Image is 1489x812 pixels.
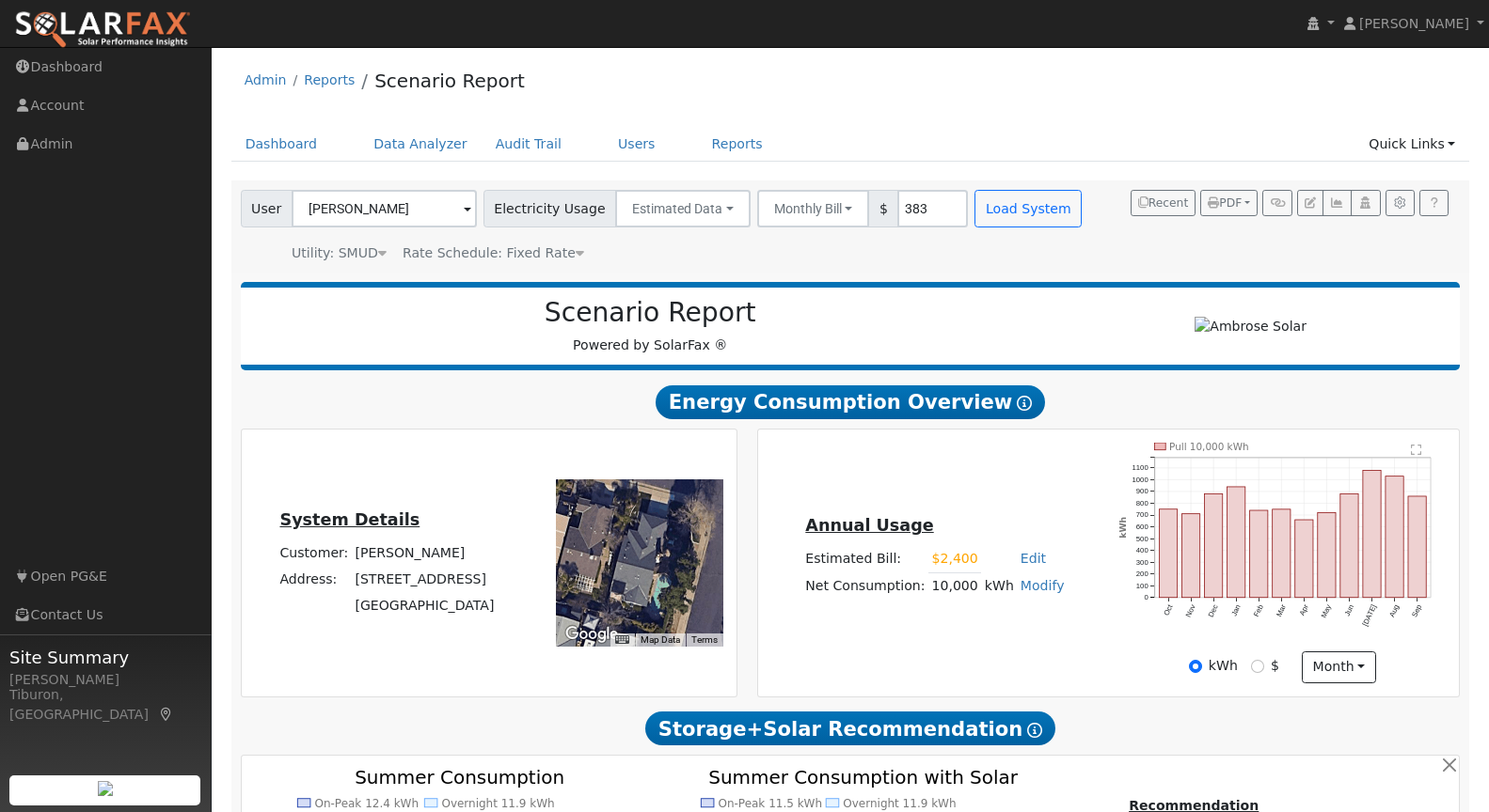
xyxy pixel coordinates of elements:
span: PDF [1208,196,1242,210]
text: 800 [1136,499,1148,507]
div: Utility: SMUD [292,243,387,263]
rect: onclick="" [1340,494,1358,599]
span: Energy Consumption Overview [656,385,1045,419]
text: 400 [1136,546,1148,554]
text: On-Peak 11.5 kWh [718,797,822,810]
td: Customer: [277,539,352,566]
rect: onclick="" [1295,520,1313,598]
button: month [1302,651,1376,683]
rect: onclick="" [1386,476,1404,598]
a: Dashboard [231,127,332,162]
text: 900 [1136,488,1148,496]
span: Alias: None [403,245,584,260]
button: PDF [1200,190,1258,216]
button: Login As [1351,190,1380,216]
text: Summer Consumption [355,767,564,789]
button: Recent [1131,190,1196,216]
text: Jun [1343,603,1355,617]
td: [GEOGRAPHIC_DATA] [352,592,498,618]
a: Modify [1021,578,1065,593]
text: Overnight 11.9 kWh [843,797,956,810]
text: Oct [1163,602,1176,617]
td: $2,400 [928,546,981,573]
text: Overnight 11.9 kWh [441,797,554,810]
text: Dec [1207,603,1220,618]
i: Show Help [1017,396,1032,411]
input: kWh [1189,660,1202,673]
div: Powered by SolarFax ® [250,297,1051,355]
img: retrieve [98,781,113,796]
rect: onclick="" [1250,510,1268,598]
td: Address: [277,566,352,592]
text:  [1412,444,1422,456]
text: [DATE] [1361,603,1378,628]
rect: onclick="" [1273,509,1291,598]
text: Feb [1252,603,1265,618]
text: May [1320,603,1333,619]
text: 300 [1136,558,1148,567]
rect: onclick="" [1364,470,1382,598]
text: 1100 [1133,463,1148,472]
a: Data Analyzer [359,127,482,162]
text: Apr [1298,603,1310,617]
text: Aug [1388,603,1402,618]
td: kWh [981,572,1017,600]
button: Monthly Bill [757,190,870,227]
a: Scenario Report [374,70,525,92]
input: Select a User [292,190,477,227]
img: Google [561,622,623,647]
text: Pull 10,000 kWh [1169,441,1249,452]
rect: onclick="" [1318,513,1336,598]
text: Nov [1184,603,1197,618]
text: 0 [1145,594,1148,602]
h2: Scenario Report [260,297,1040,329]
button: Map Data [641,633,680,647]
label: $ [1271,656,1279,676]
rect: onclick="" [1228,487,1245,598]
a: Open this area in Google Maps (opens a new window) [561,622,623,647]
text: 700 [1136,511,1148,520]
rect: onclick="" [1205,494,1223,599]
text: 600 [1136,523,1148,531]
button: Generate Report Link [1262,190,1291,216]
a: Admin [245,72,287,87]
text: kWh [1117,517,1128,539]
a: Reports [304,72,355,87]
text: Jan [1230,603,1243,617]
a: Edit [1021,551,1046,566]
text: Summer Consumption with Solar [708,767,1019,789]
text: On-Peak 12.4 kWh [314,797,419,810]
div: Tiburon, [GEOGRAPHIC_DATA] [9,685,201,725]
text: 1000 [1133,476,1148,484]
text: Sep [1411,603,1424,618]
span: Storage+Solar Recommendation [645,711,1055,745]
text: 100 [1136,582,1148,590]
button: Load System [974,190,1082,227]
td: 10,000 [928,572,981,600]
text: Mar [1275,603,1289,618]
button: Multi-Series Graph [1323,190,1352,216]
a: Reports [698,127,777,162]
button: Edit User [1297,190,1323,216]
a: Users [604,127,670,162]
a: Quick Links [1354,127,1469,162]
text: 500 [1136,535,1148,543]
span: Site Summary [9,645,201,670]
td: [PERSON_NAME] [352,539,498,566]
a: Help Link [1419,190,1449,216]
rect: onclick="" [1409,496,1427,598]
button: Settings [1386,190,1415,216]
div: [PERSON_NAME] [9,670,201,690]
button: Estimated Data [615,190,751,227]
button: Keyboard shortcuts [615,633,628,647]
a: Terms (opens in new tab) [691,634,718,645]
img: Ambrose Solar [1195,317,1307,336]
img: SolarFax [14,10,191,50]
text: 200 [1136,570,1148,578]
td: Net Consumption: [802,572,928,600]
rect: onclick="" [1160,509,1178,598]
span: [PERSON_NAME] [1359,16,1469,31]
a: Map [158,707,175,722]
span: User [241,190,293,227]
span: $ [868,190,898,227]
